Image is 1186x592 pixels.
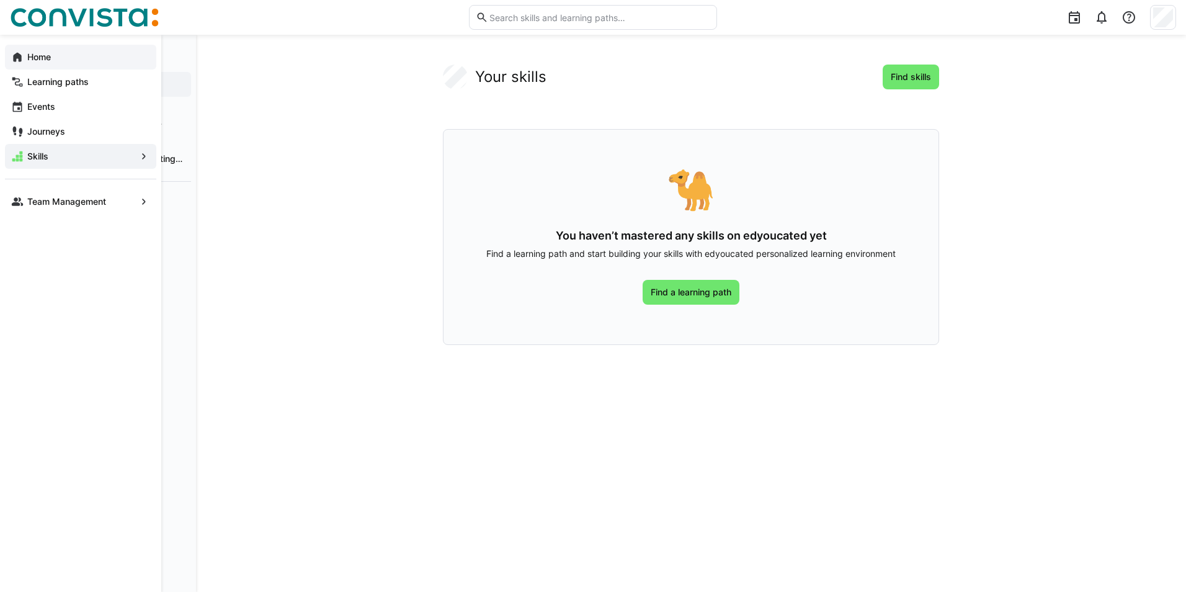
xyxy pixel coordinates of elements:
input: Search skills and learning paths… [488,12,710,23]
p: Find a learning path and start building your skills with edyoucated personalized learning environ... [483,248,899,260]
h3: You haven’t mastered any skills on edyoucated yet [483,229,899,243]
h2: Your skills [475,68,546,86]
span: Find skills [889,71,933,83]
div: 🐪 [483,169,899,209]
a: Find a learning path [643,280,739,305]
span: Find a learning path [649,286,733,298]
button: Find skills [883,65,939,89]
